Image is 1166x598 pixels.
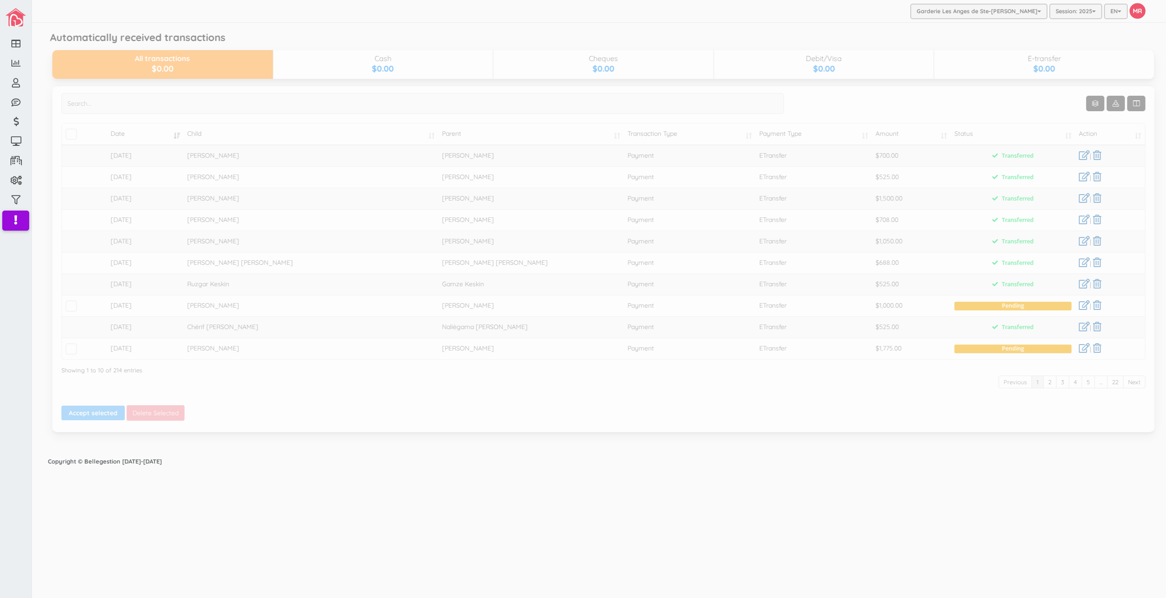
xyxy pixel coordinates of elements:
[1071,124,1140,145] td: Action: activate to sort column ascending
[103,231,179,252] td: [DATE]
[434,252,619,273] td: [PERSON_NAME] [PERSON_NAME]
[751,338,867,359] td: ETransfer
[867,338,946,359] td: $1,775.00
[1052,376,1065,389] a: 3
[1071,316,1140,338] td: |
[183,194,235,202] span: [PERSON_NAME]
[183,173,235,181] span: [PERSON_NAME]
[434,188,619,209] td: [PERSON_NAME]
[434,231,619,252] td: [PERSON_NAME]
[710,55,929,63] div: Debit/Visa
[867,231,946,252] td: $1,050.00
[619,145,752,166] td: Payment
[1071,166,1140,188] td: |
[1071,295,1140,316] td: |
[980,257,1037,269] span: Transferred
[1027,376,1039,389] a: 1
[867,209,946,231] td: $708.00
[867,273,946,295] td: $525.00
[103,124,179,145] td: Date: activate to sort column ascending
[619,166,752,188] td: Payment
[751,166,867,188] td: ETransfer
[619,124,752,145] td: Transaction Type: activate to sort column ascending
[867,316,946,338] td: $525.00
[619,231,752,252] td: Payment
[950,302,1068,310] span: Pending
[946,124,1071,145] td: Status: activate to sort column ascending
[434,145,619,166] td: [PERSON_NAME]
[434,124,619,145] td: Parent: activate to sort column ascending
[1128,562,1157,589] iframe: chat widget
[269,55,489,63] div: Cash
[183,151,235,160] span: [PERSON_NAME]
[57,93,779,114] input: Search...
[103,295,179,316] td: [DATE]
[5,8,26,26] img: image
[751,316,867,338] td: ETransfer
[103,252,179,273] td: [DATE]
[980,193,1037,205] span: Transferred
[930,63,1150,75] div: $0.00
[867,295,946,316] td: $1,000.00
[751,145,867,166] td: ETransfer
[1119,376,1141,389] a: Next
[619,295,752,316] td: Payment
[1071,252,1140,273] td: |
[434,209,619,231] td: [PERSON_NAME]
[183,280,225,288] span: Ruzgar Keskin
[930,55,1150,63] div: E-transfer
[751,124,867,145] td: Payment Type: activate to sort column ascending
[994,376,1027,389] a: Previous
[183,323,254,331] span: Chérif [PERSON_NAME]
[980,171,1037,184] span: Transferred
[183,344,235,352] span: [PERSON_NAME]
[434,273,619,295] td: Gamze Keskin
[46,32,221,43] h5: Automatically received transactions
[867,145,946,166] td: $700.00
[1103,376,1119,389] a: 22
[183,216,235,224] span: [PERSON_NAME]
[980,214,1037,227] span: Transferred
[980,236,1037,248] span: Transferred
[980,321,1037,334] span: Transferred
[1071,231,1140,252] td: |
[103,273,179,295] td: [DATE]
[122,405,180,421] button: Delete Selected
[751,209,867,231] td: ETransfer
[867,166,946,188] td: $525.00
[1064,376,1078,389] a: 4
[57,406,120,420] button: Accept selected
[434,338,619,359] td: [PERSON_NAME]
[619,316,752,338] td: Payment
[1077,376,1090,389] a: 5
[489,55,709,63] div: Cheques
[867,124,946,145] td: Amount: activate to sort column ascending
[1071,145,1140,166] td: |
[1090,376,1103,389] a: …
[1071,188,1140,209] td: |
[57,362,1141,375] div: Showing 1 to 10 of 214 entries
[103,166,179,188] td: [DATE]
[751,252,867,273] td: ETransfer
[183,258,289,267] span: [PERSON_NAME] [PERSON_NAME]
[751,273,867,295] td: ETransfer
[183,301,235,309] span: [PERSON_NAME]
[1071,338,1140,359] td: |
[489,63,709,75] div: $0.00
[751,231,867,252] td: ETransfer
[980,150,1037,162] span: Transferred
[103,188,179,209] td: [DATE]
[751,295,867,316] td: ETransfer
[103,145,179,166] td: [DATE]
[710,63,929,75] div: $0.00
[619,273,752,295] td: Payment
[103,209,179,231] td: [DATE]
[269,63,489,75] div: $0.00
[619,252,752,273] td: Payment
[867,252,946,273] td: $688.00
[980,278,1037,291] span: Transferred
[183,237,235,245] span: [PERSON_NAME]
[48,63,268,75] div: $0.00
[751,188,867,209] td: ETransfer
[179,124,434,145] td: Child: activate to sort column ascending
